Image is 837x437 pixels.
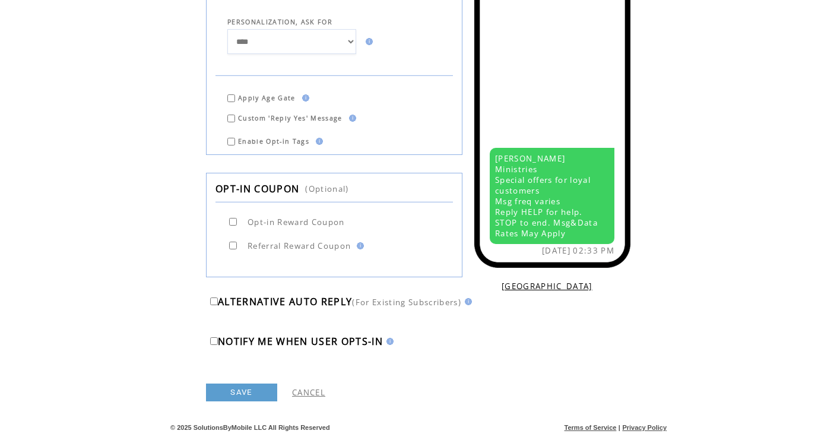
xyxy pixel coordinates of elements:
[362,38,373,45] img: help.gif
[383,338,394,345] img: help.gif
[345,115,356,122] img: help.gif
[227,18,332,26] span: PERSONALIZATION, ASK FOR
[292,387,325,398] a: CANCEL
[565,424,617,431] a: Terms of Service
[305,183,348,194] span: (Optional)
[461,298,472,305] img: help.gif
[206,384,277,401] a: SAVE
[248,240,351,251] span: Referral Reward Coupon
[218,295,352,308] span: ALTERNATIVE AUTO REPLY
[622,424,667,431] a: Privacy Policy
[312,138,323,145] img: help.gif
[502,281,592,292] a: [GEOGRAPHIC_DATA]
[215,182,299,195] span: OPT-IN COUPON
[619,424,620,431] span: |
[248,217,345,227] span: Opt-in Reward Coupon
[353,242,364,249] img: help.gif
[170,424,330,431] span: © 2025 SolutionsByMobile LLC All Rights Reserved
[238,94,296,102] span: Apply Age Gate
[352,297,461,308] span: (For Existing Subscribers)
[238,114,343,122] span: Custom 'Reply Yes' Message
[495,153,598,239] span: [PERSON_NAME] Ministries Special offers for loyal customers Msg freq varies Reply HELP for help. ...
[238,137,309,145] span: Enable Opt-in Tags
[299,94,309,102] img: help.gif
[218,335,383,348] span: NOTIFY ME WHEN USER OPTS-IN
